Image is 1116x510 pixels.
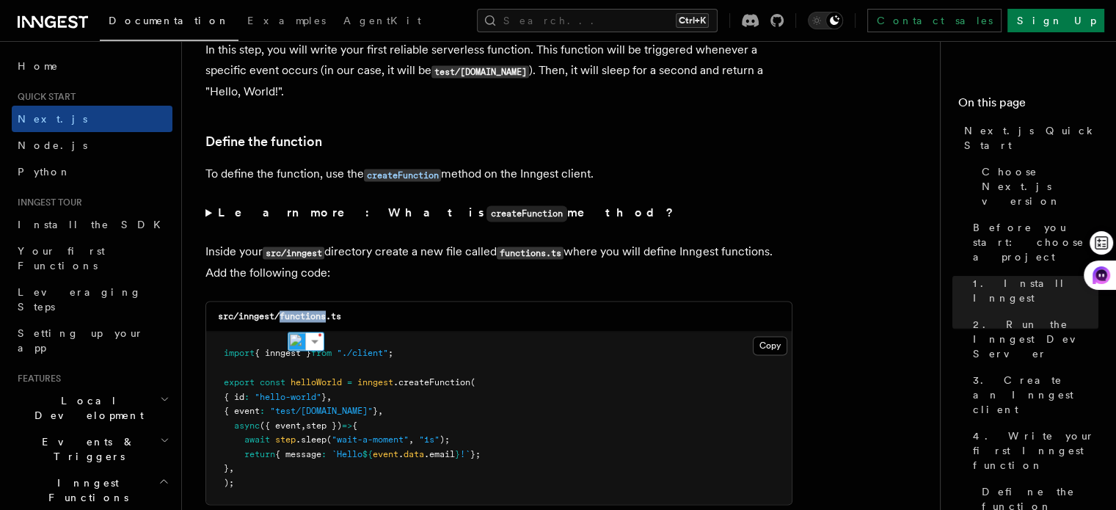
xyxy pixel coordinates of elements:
[321,448,327,459] span: :
[808,12,843,29] button: Toggle dark mode
[393,376,470,387] span: .createFunction
[224,348,255,358] span: import
[255,391,321,401] span: "hello-world"
[373,405,378,415] span: }
[224,376,255,387] span: export
[967,367,1098,423] a: 3. Create an Inngest client
[431,65,529,78] code: test/[DOMAIN_NAME]
[440,434,450,444] span: );
[12,211,172,238] a: Install the SDK
[205,40,792,102] p: In this step, you will write your first reliable serverless function. This function will be trigg...
[100,4,238,41] a: Documentation
[18,219,169,230] span: Install the SDK
[12,393,160,423] span: Local Development
[12,279,172,320] a: Leveraging Steps
[218,205,676,219] strong: Learn more: What is method?
[967,270,1098,311] a: 1. Install Inngest
[327,434,332,444] span: (
[976,159,1098,214] a: Choose Next.js version
[470,376,475,387] span: (
[12,434,160,464] span: Events & Triggers
[205,164,792,185] p: To define the function, use the method on the Inngest client.
[362,448,373,459] span: ${
[676,13,709,28] kbd: Ctrl+K
[470,448,481,459] span: };
[224,405,260,415] span: { event
[238,4,335,40] a: Examples
[224,462,229,473] span: }
[477,9,718,32] button: Search...Ctrl+K
[255,348,311,358] span: { inngest }
[296,434,327,444] span: .sleep
[409,434,414,444] span: ,
[982,164,1098,208] span: Choose Next.js version
[270,405,373,415] span: "test/[DOMAIN_NAME]"
[18,113,87,125] span: Next.js
[364,167,441,181] a: createFunction
[18,166,71,178] span: Python
[260,420,301,430] span: ({ event
[424,448,455,459] span: .email
[12,238,172,279] a: Your first Functions
[18,327,144,354] span: Setting up your app
[486,205,567,222] code: createFunction
[958,117,1098,159] a: Next.js Quick Start
[419,434,440,444] span: "1s"
[973,317,1098,361] span: 2. Run the Inngest Dev Server
[342,420,352,430] span: =>
[311,348,332,358] span: from
[12,429,172,470] button: Events & Triggers
[973,429,1098,473] span: 4. Write your first Inngest function
[867,9,1002,32] a: Contact sales
[301,420,306,430] span: ,
[460,448,470,459] span: !`
[275,448,321,459] span: { message
[12,373,61,385] span: Features
[218,311,341,321] code: src/inngest/functions.ts
[275,434,296,444] span: step
[332,434,409,444] span: "wait-a-moment"
[973,373,1098,417] span: 3. Create an Inngest client
[109,15,230,26] span: Documentation
[388,348,393,358] span: ;
[404,448,424,459] span: data
[352,420,357,430] span: {
[234,420,260,430] span: async
[260,376,285,387] span: const
[18,286,142,313] span: Leveraging Steps
[291,376,342,387] span: helloWorld
[958,94,1098,117] h4: On this page
[398,448,404,459] span: .
[205,203,792,224] summary: Learn more: What iscreateFunctionmethod?
[12,91,76,103] span: Quick start
[12,197,82,208] span: Inngest tour
[497,247,564,259] code: functions.ts
[12,106,172,132] a: Next.js
[229,462,234,473] span: ,
[12,132,172,159] a: Node.js
[327,391,332,401] span: ,
[347,376,352,387] span: =
[205,241,792,283] p: Inside your directory create a new file called where you will define Inngest functions. Add the f...
[967,311,1098,367] a: 2. Run the Inngest Dev Server
[247,15,326,26] span: Examples
[321,391,327,401] span: }
[18,59,59,73] span: Home
[335,4,430,40] a: AgentKit
[12,387,172,429] button: Local Development
[244,448,275,459] span: return
[343,15,421,26] span: AgentKit
[373,448,398,459] span: event
[263,247,324,259] code: src/inngest
[244,434,270,444] span: await
[753,336,787,355] button: Copy
[337,348,388,358] span: "./client"
[455,448,460,459] span: }
[967,423,1098,478] a: 4. Write your first Inngest function
[244,391,249,401] span: :
[357,376,393,387] span: inngest
[964,123,1098,153] span: Next.js Quick Start
[18,139,87,151] span: Node.js
[260,405,265,415] span: :
[205,131,322,152] a: Define the function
